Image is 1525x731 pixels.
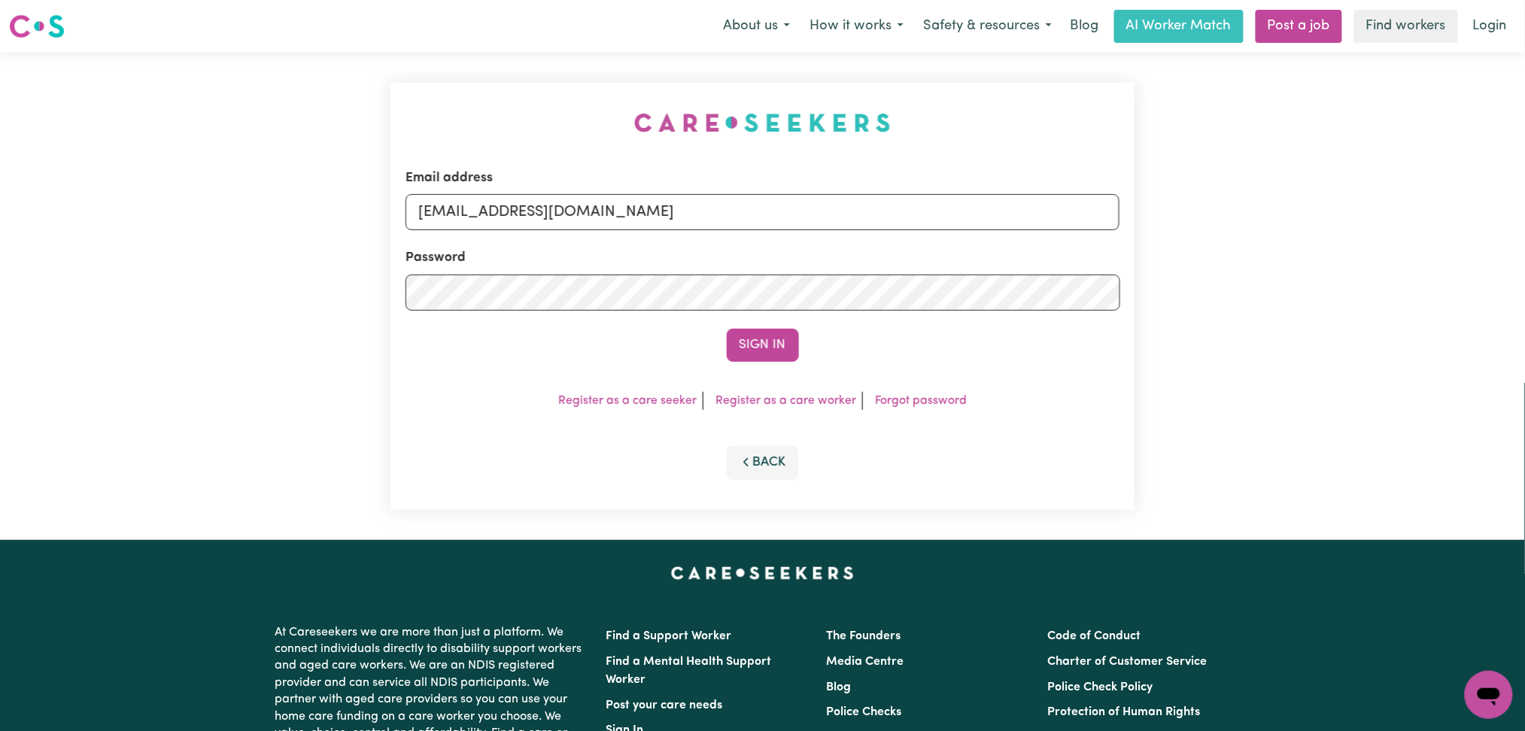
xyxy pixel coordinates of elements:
button: Safety & resources [913,11,1062,42]
a: Blog [1062,10,1108,43]
a: Forgot password [875,395,967,407]
a: Protection of Human Rights [1047,706,1200,718]
a: Register as a care worker [715,395,856,407]
input: Email address [406,194,1120,230]
a: Register as a care seeker [558,395,697,407]
button: Sign In [727,329,799,362]
a: Media Centre [827,656,904,668]
a: Post a job [1256,10,1342,43]
a: Police Check Policy [1047,681,1153,693]
a: Find a Support Worker [606,630,732,642]
a: Blog [827,681,852,693]
a: Code of Conduct [1047,630,1141,642]
button: About us [713,11,800,42]
a: Find a Mental Health Support Worker [606,656,772,686]
a: Find workers [1354,10,1458,43]
img: Careseekers logo [9,13,65,40]
a: AI Worker Match [1114,10,1244,43]
a: Careseekers logo [9,9,65,44]
button: How it works [800,11,913,42]
a: Police Checks [827,706,902,718]
iframe: Button to launch messaging window [1465,671,1513,719]
button: Back [727,446,799,479]
a: Post your care needs [606,699,723,711]
a: Login [1464,10,1516,43]
label: Email address [406,168,493,188]
a: Charter of Customer Service [1047,656,1207,668]
a: Careseekers home page [671,567,854,579]
a: The Founders [827,630,901,642]
label: Password [406,248,466,268]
